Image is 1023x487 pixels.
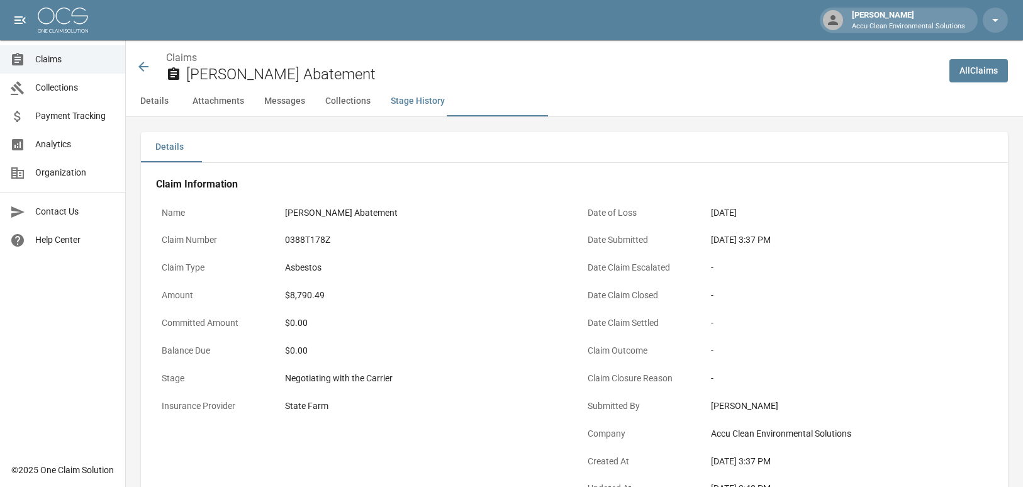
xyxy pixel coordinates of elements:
div: details tabs [141,132,1008,162]
p: Date Claim Settled [582,311,695,335]
img: ocs-logo-white-transparent.png [38,8,88,33]
p: Name [156,201,269,225]
p: Date of Loss [582,201,695,225]
div: Asbestos [285,261,561,274]
p: Insurance Provider [156,394,269,418]
p: Submitted By [582,394,695,418]
p: Committed Amount [156,311,269,335]
p: Claim Outcome [582,339,695,363]
div: anchor tabs [126,86,1023,116]
p: Claim Type [156,255,269,280]
span: Contact Us [35,205,115,218]
div: 0388T178Z [285,233,561,247]
span: Analytics [35,138,115,151]
span: Collections [35,81,115,94]
span: Help Center [35,233,115,247]
h2: [PERSON_NAME] Abatement [186,65,939,84]
div: [DATE] 3:37 PM [711,233,987,247]
div: - [711,344,987,357]
div: State Farm [285,400,561,413]
h4: Claim Information [156,178,993,191]
div: - [711,316,987,330]
button: Stage History [381,86,455,116]
div: $0.00 [285,316,561,330]
div: - [711,289,987,302]
div: - [711,372,987,385]
p: Company [582,422,695,446]
div: Accu Clean Environmental Solutions [711,427,987,440]
div: © 2025 One Claim Solution [11,464,114,476]
button: Collections [315,86,381,116]
p: Date Submitted [582,228,695,252]
p: Stage [156,366,269,391]
p: Date Claim Escalated [582,255,695,280]
p: Date Claim Closed [582,283,695,308]
div: - [711,261,987,274]
span: Organization [35,166,115,179]
p: Accu Clean Environmental Solutions [852,21,965,32]
button: Messages [254,86,315,116]
button: Details [126,86,182,116]
nav: breadcrumb [166,50,939,65]
p: Balance Due [156,339,269,363]
p: Created At [582,449,695,474]
div: [PERSON_NAME] [711,400,987,413]
div: [DATE] [711,206,987,220]
a: Claims [166,52,197,64]
button: Details [141,132,198,162]
div: Negotiating with the Carrier [285,372,561,385]
div: $8,790.49 [285,289,561,302]
button: open drawer [8,8,33,33]
span: Claims [35,53,115,66]
button: Attachments [182,86,254,116]
p: Claim Number [156,228,269,252]
div: $0.00 [285,344,561,357]
div: [PERSON_NAME] [847,9,970,31]
p: Claim Closure Reason [582,366,695,391]
span: Payment Tracking [35,109,115,123]
div: [PERSON_NAME] Abatement [285,206,561,220]
div: [DATE] 3:37 PM [711,455,987,468]
p: Amount [156,283,269,308]
a: AllClaims [949,59,1008,82]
